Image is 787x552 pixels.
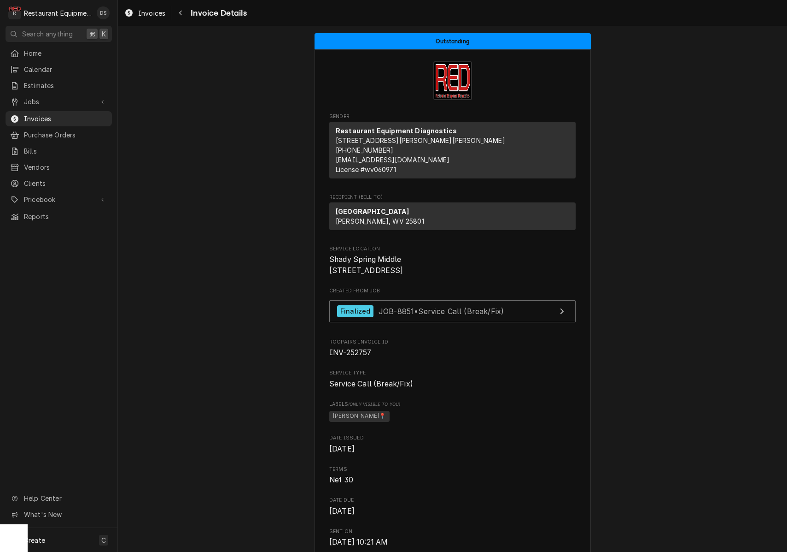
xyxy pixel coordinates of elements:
[336,156,449,164] a: [EMAIL_ADDRESS][DOMAIN_NAME]
[329,528,576,535] span: Sent On
[329,113,576,183] div: Invoice Sender
[6,209,112,224] a: Reports
[24,510,106,519] span: What's New
[6,78,112,93] a: Estimates
[329,287,576,295] span: Created From Job
[24,8,92,18] div: Restaurant Equipment Diagnostics
[329,255,403,275] span: Shady Spring Middle [STREET_ADDRESS]
[329,202,576,234] div: Recipient (Bill To)
[22,29,73,39] span: Search anything
[6,46,112,61] a: Home
[329,194,576,201] span: Recipient (Bill To)
[329,338,576,346] span: Roopairs Invoice ID
[6,507,112,522] a: Go to What's New
[8,6,21,19] div: R
[329,507,355,516] span: [DATE]
[329,122,576,178] div: Sender
[329,445,355,453] span: [DATE]
[329,506,576,517] span: Date Due
[188,7,246,19] span: Invoice Details
[8,6,21,19] div: Restaurant Equipment Diagnostics's Avatar
[329,537,576,548] span: Sent On
[336,146,393,154] a: [PHONE_NUMBER]
[24,65,107,74] span: Calendar
[329,113,576,120] span: Sender
[102,29,106,39] span: K
[329,475,576,486] span: Terms
[329,497,576,516] div: Date Due
[329,466,576,486] div: Terms
[329,338,576,358] div: Roopairs Invoice ID
[329,287,576,327] div: Created From Job
[433,61,472,100] img: Logo
[6,143,112,159] a: Bills
[329,347,576,358] span: Roopairs Invoice ID
[329,410,576,423] span: [object Object]
[329,194,576,234] div: Invoice Recipient
[24,536,45,544] span: Create
[24,178,107,188] span: Clients
[336,127,457,135] strong: Restaurant Equipment Diagnostics
[329,369,576,377] span: Service Type
[329,379,576,390] span: Service Type
[329,475,353,484] span: Net 30
[329,380,413,388] span: Service Call (Break/Fix)
[336,166,396,173] span: License # wv060971
[329,411,390,422] span: [PERSON_NAME]📍
[329,434,576,454] div: Date Issued
[6,94,112,109] a: Go to Jobs
[348,402,400,407] span: (Only Visible to You)
[24,162,107,172] span: Vendors
[336,137,505,144] span: [STREET_ADDRESS][PERSON_NAME][PERSON_NAME]
[329,538,388,546] span: [DATE] 10:21 AM
[329,122,576,182] div: Sender
[6,491,112,506] a: Go to Help Center
[329,300,576,323] a: View Job
[315,33,591,49] div: Status
[24,130,107,140] span: Purchase Orders
[329,497,576,504] span: Date Due
[6,160,112,175] a: Vendors
[101,535,106,545] span: C
[6,62,112,77] a: Calendar
[24,48,107,58] span: Home
[336,217,424,225] span: [PERSON_NAME], WV 25801
[6,111,112,126] a: Invoices
[329,245,576,253] span: Service Location
[24,146,107,156] span: Bills
[97,6,110,19] div: Derek Stewart's Avatar
[329,466,576,473] span: Terms
[329,202,576,230] div: Recipient (Bill To)
[329,369,576,389] div: Service Type
[379,306,504,315] span: JOB-8851 • Service Call (Break/Fix)
[329,528,576,548] div: Sent On
[89,29,95,39] span: ⌘
[436,38,469,44] span: Outstanding
[329,245,576,276] div: Service Location
[121,6,169,21] a: Invoices
[6,127,112,142] a: Purchase Orders
[329,401,576,423] div: [object Object]
[329,348,372,357] span: INV-252757
[329,444,576,455] span: Date Issued
[138,8,165,18] span: Invoices
[24,212,107,221] span: Reports
[24,97,93,107] span: Jobs
[24,81,107,90] span: Estimates
[173,6,188,20] button: Navigate back
[97,6,110,19] div: DS
[24,195,93,204] span: Pricebook
[24,493,106,503] span: Help Center
[329,401,576,408] span: Labels
[6,26,112,42] button: Search anything⌘K
[336,208,409,215] strong: [GEOGRAPHIC_DATA]
[329,254,576,276] span: Service Location
[329,434,576,442] span: Date Issued
[6,192,112,207] a: Go to Pricebook
[24,114,107,124] span: Invoices
[6,176,112,191] a: Clients
[337,305,373,318] div: Finalized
